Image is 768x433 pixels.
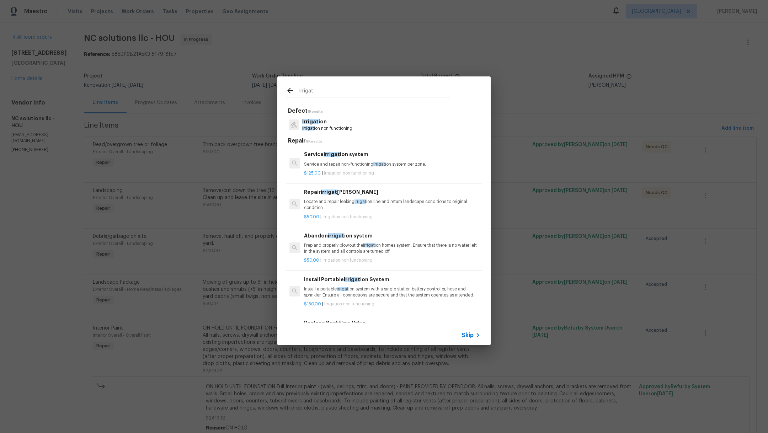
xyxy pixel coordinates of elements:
[304,214,480,220] p: |
[304,199,480,211] p: Locate and repair leaking ion line and return landscape conditions to original condition
[302,126,314,130] span: Irrigat
[304,258,319,262] span: $50.00
[354,199,366,204] span: irrigat
[324,302,374,306] span: Irrigation non functioning
[304,276,480,283] h6: Install Portable ion System
[322,258,373,262] span: Irrigation non functioning
[321,189,337,194] span: irrigat
[304,302,321,306] span: $150.00
[304,171,321,175] span: $125.00
[302,119,319,124] span: Irrigat
[304,319,480,327] h6: Replace Backflow Valve
[299,86,450,97] input: Search issues or repairs
[304,188,480,196] h6: Repair [PERSON_NAME]
[363,243,375,247] span: irrigat
[373,162,385,166] span: irrigat
[304,161,480,167] p: Service and repair non-functioning ion system per zone.
[462,332,474,339] span: Skip
[304,215,319,219] span: $50.00
[304,232,480,240] h6: Abandon ion system
[304,242,480,255] p: Prep and properly blowout the ion homes system. Ensure that there is no water left in the system ...
[304,301,480,307] p: |
[337,287,348,291] span: irrigat
[288,137,482,145] h5: Repair
[304,170,480,176] p: |
[324,171,374,175] span: Irrigation non functioning
[304,257,480,263] p: |
[322,215,373,219] span: Irrigation non functioning
[302,125,352,132] p: ion non functioning
[288,107,482,115] h5: Defect
[328,233,344,238] span: irrigat
[304,150,480,158] h6: Service ion system
[324,152,340,157] span: irrigat
[308,110,323,113] span: 1 Results
[302,118,352,125] p: ion
[344,277,360,282] span: Irrigat
[304,286,480,298] p: Install a portable ion system with a single station battery controller, hose and sprinkler. Ensur...
[306,140,322,143] span: 8 Results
